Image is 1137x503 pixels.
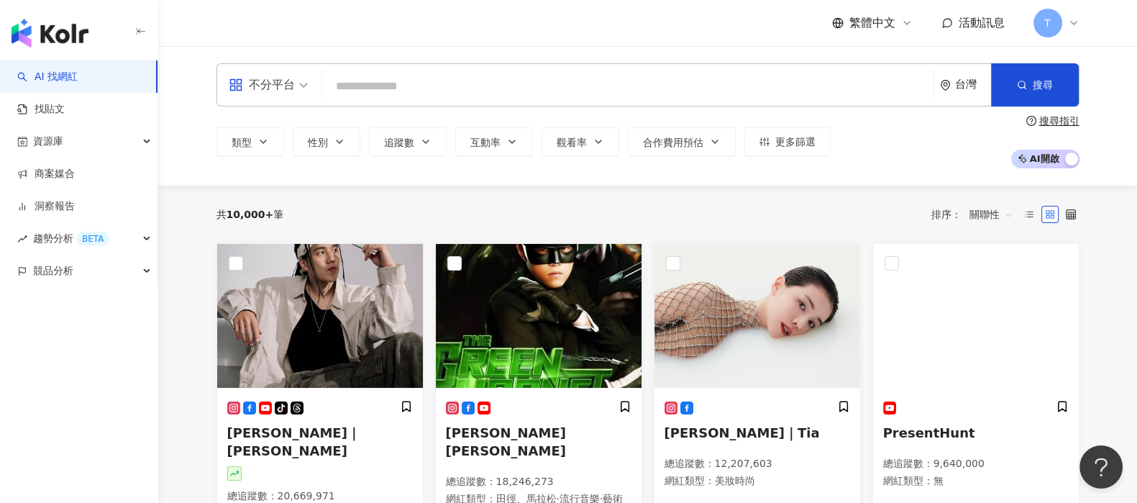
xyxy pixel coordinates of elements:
span: 類型 [232,137,252,148]
span: 性別 [308,137,328,148]
img: KOL Avatar [217,244,423,388]
a: 商案媒合 [17,167,75,181]
span: 更多篩選 [775,136,816,148]
button: 更多篩選 [744,127,831,156]
div: 不分平台 [229,73,295,96]
span: T [1044,15,1051,31]
span: rise [17,234,27,244]
button: 觀看率 [542,127,619,156]
span: 趨勢分析 [33,222,109,255]
img: KOL Avatar [873,244,1079,388]
p: 網紅類型 ： [665,474,850,489]
span: 追蹤數 [384,137,414,148]
span: 搜尋 [1033,79,1053,91]
div: BETA [76,232,109,246]
button: 性別 [293,127,360,156]
span: 觀看率 [557,137,587,148]
p: 總追蹤數 ： 18,246,273 [446,475,631,489]
span: [PERSON_NAME] [PERSON_NAME] [446,425,566,458]
a: 找貼文 [17,102,65,117]
span: 互動率 [470,137,501,148]
span: [PERSON_NAME]｜[PERSON_NAME] [227,425,360,458]
img: logo [12,19,88,47]
span: 合作費用預估 [643,137,703,148]
div: 排序： [931,203,1020,226]
div: 台灣 [955,78,991,91]
button: 類型 [216,127,284,156]
span: 繁體中文 [849,15,895,31]
img: KOL Avatar [436,244,641,388]
a: searchAI 找網紅 [17,70,78,84]
span: 活動訊息 [959,16,1005,30]
button: 追蹤數 [369,127,447,156]
button: 搜尋 [991,63,1079,107]
span: 競品分析 [33,255,73,287]
p: 網紅類型 ： 無 [883,474,1069,489]
a: 洞察報告 [17,199,75,214]
p: 總追蹤數 ： 12,207,603 [665,457,850,471]
span: 美妝時尚 [715,475,755,486]
span: 資源庫 [33,125,63,158]
iframe: Help Scout Beacon - Open [1079,445,1123,489]
span: appstore [229,78,243,92]
p: 總追蹤數 ： 9,640,000 [883,457,1069,471]
span: 關聯性 [969,203,1013,226]
img: KOL Avatar [654,244,860,388]
div: 共 筆 [216,209,284,220]
span: question-circle [1026,116,1036,126]
button: 互動率 [455,127,533,156]
span: 10,000+ [227,209,274,220]
span: environment [940,80,951,91]
span: [PERSON_NAME]｜Tia [665,425,820,440]
button: 合作費用預估 [628,127,736,156]
span: PresentHunt [883,425,975,440]
div: 搜尋指引 [1039,115,1079,127]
